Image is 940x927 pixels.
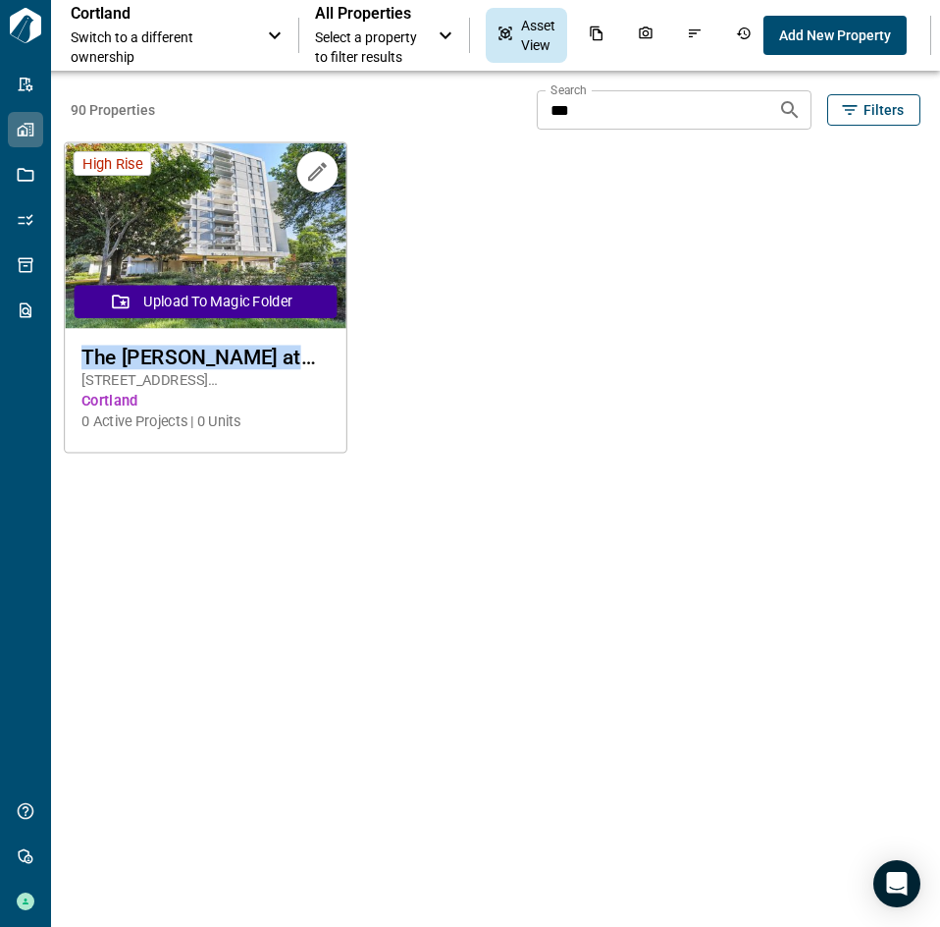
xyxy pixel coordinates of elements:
[75,285,338,318] button: Upload to Magic Folder
[71,4,247,24] p: Cortland
[81,370,330,391] span: [STREET_ADDRESS][PERSON_NAME] , Mc Lean , VA
[873,860,920,907] div: Open Intercom Messenger
[315,27,418,67] span: Select a property to filter results
[486,8,567,63] div: Asset View
[71,100,529,120] span: 90 Properties
[81,411,330,432] span: 0 Active Projects | 0 Units
[675,18,714,53] div: Issues & Info
[81,345,330,369] span: The [PERSON_NAME] at Mc Lean
[863,100,904,120] span: Filters
[521,16,555,55] span: Asset View
[779,26,891,45] span: Add New Property
[82,154,142,173] span: High Rise
[550,82,587,98] label: Search
[827,94,920,126] button: Filters
[770,90,809,130] button: Search properties
[763,16,907,55] button: Add New Property
[577,18,616,53] div: Documents
[626,18,665,53] div: Photos
[81,391,330,411] span: Cortland
[65,143,346,329] img: property-asset
[724,18,763,53] div: Job History
[315,4,418,24] span: All Properties
[71,27,247,67] span: Switch to a different ownership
